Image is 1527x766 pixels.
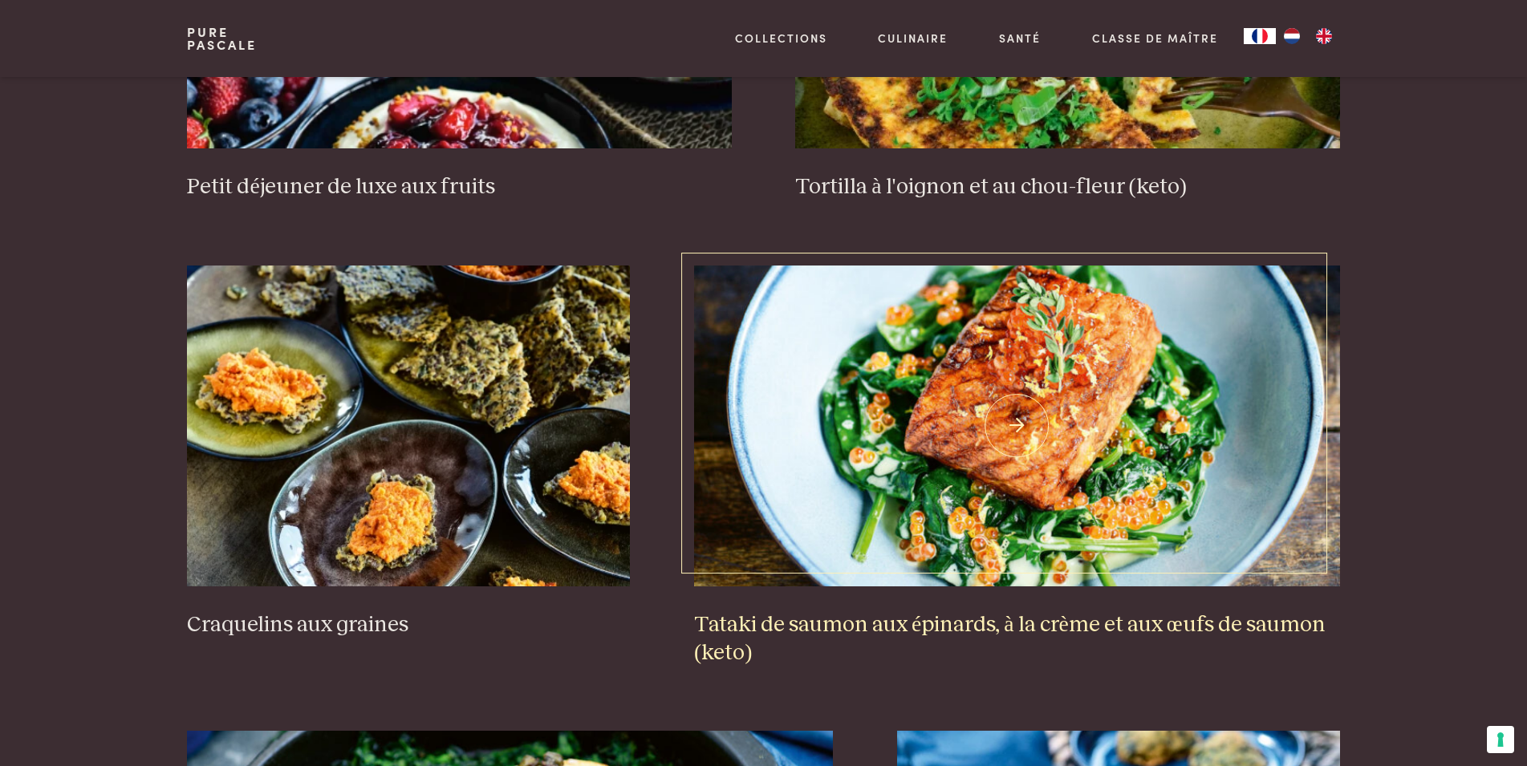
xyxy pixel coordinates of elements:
ul: Language list [1276,28,1340,44]
a: PurePascale [187,26,257,51]
h3: Petit déjeuner de luxe aux fruits [187,173,731,201]
div: Language [1244,28,1276,44]
img: Craquelins aux graines [187,265,630,586]
button: Vos préférences en matière de consentement pour les technologies de suivi [1487,726,1514,753]
a: FR [1244,28,1276,44]
h3: Tortilla à l'oignon et au chou-fleur (keto) [795,173,1339,201]
a: Tataki de saumon aux épinards, à la crème et aux œufs de saumon (keto) Tataki de saumon aux épina... [694,265,1340,667]
h3: Craquelins aux graines [187,611,630,639]
a: NL [1276,28,1308,44]
a: Classe de maître [1092,30,1218,47]
a: Santé [999,30,1041,47]
a: Culinaire [878,30,948,47]
aside: Language selected: Français [1244,28,1340,44]
a: EN [1308,28,1340,44]
a: Collections [735,30,827,47]
a: Craquelins aux graines Craquelins aux graines [187,265,630,639]
h3: Tataki de saumon aux épinards, à la crème et aux œufs de saumon (keto) [694,611,1340,667]
img: Tataki de saumon aux épinards, à la crème et aux œufs de saumon (keto) [694,265,1340,586]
